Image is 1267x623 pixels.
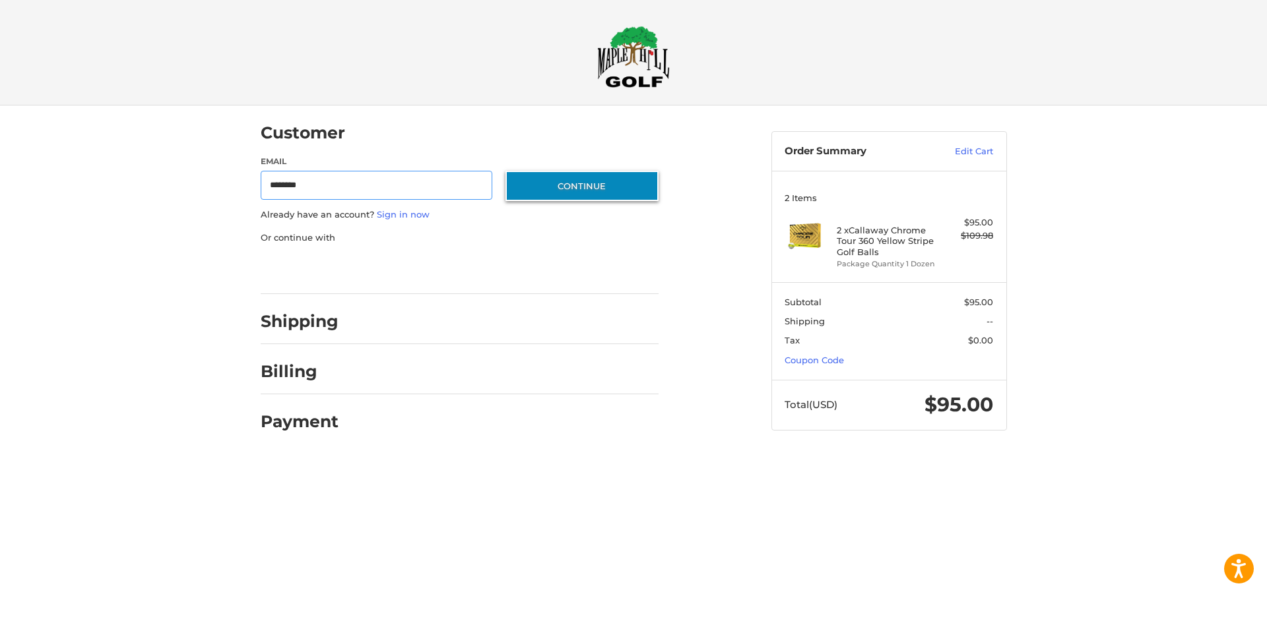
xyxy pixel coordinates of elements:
[837,258,938,270] li: Package Quantity 1 Dozen
[926,145,993,158] a: Edit Cart
[261,208,659,222] p: Already have an account?
[925,392,993,417] span: $95.00
[1158,587,1267,623] iframe: Google Customer Reviews
[261,411,339,432] h2: Payment
[261,231,659,245] p: Or continue with
[785,355,844,365] a: Coupon Code
[941,229,993,243] div: $109.98
[368,257,467,281] iframe: PayPal-paylater
[261,361,338,382] h2: Billing
[785,297,822,307] span: Subtotal
[505,171,659,201] button: Continue
[785,145,926,158] h3: Order Summary
[480,257,579,281] iframe: PayPal-venmo
[837,225,938,257] h4: 2 x Callaway Chrome Tour 360 Yellow Stripe Golf Balls
[597,26,670,88] img: Maple Hill Golf
[256,257,355,281] iframe: PayPal-paypal
[941,216,993,229] div: $95.00
[987,316,993,326] span: --
[785,398,837,411] span: Total (USD)
[964,297,993,307] span: $95.00
[261,311,339,332] h2: Shipping
[261,123,345,143] h2: Customer
[785,335,800,345] span: Tax
[377,209,430,220] a: Sign in now
[785,193,993,203] h3: 2 Items
[968,335,993,345] span: $0.00
[785,316,825,326] span: Shipping
[261,156,493,167] label: Email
